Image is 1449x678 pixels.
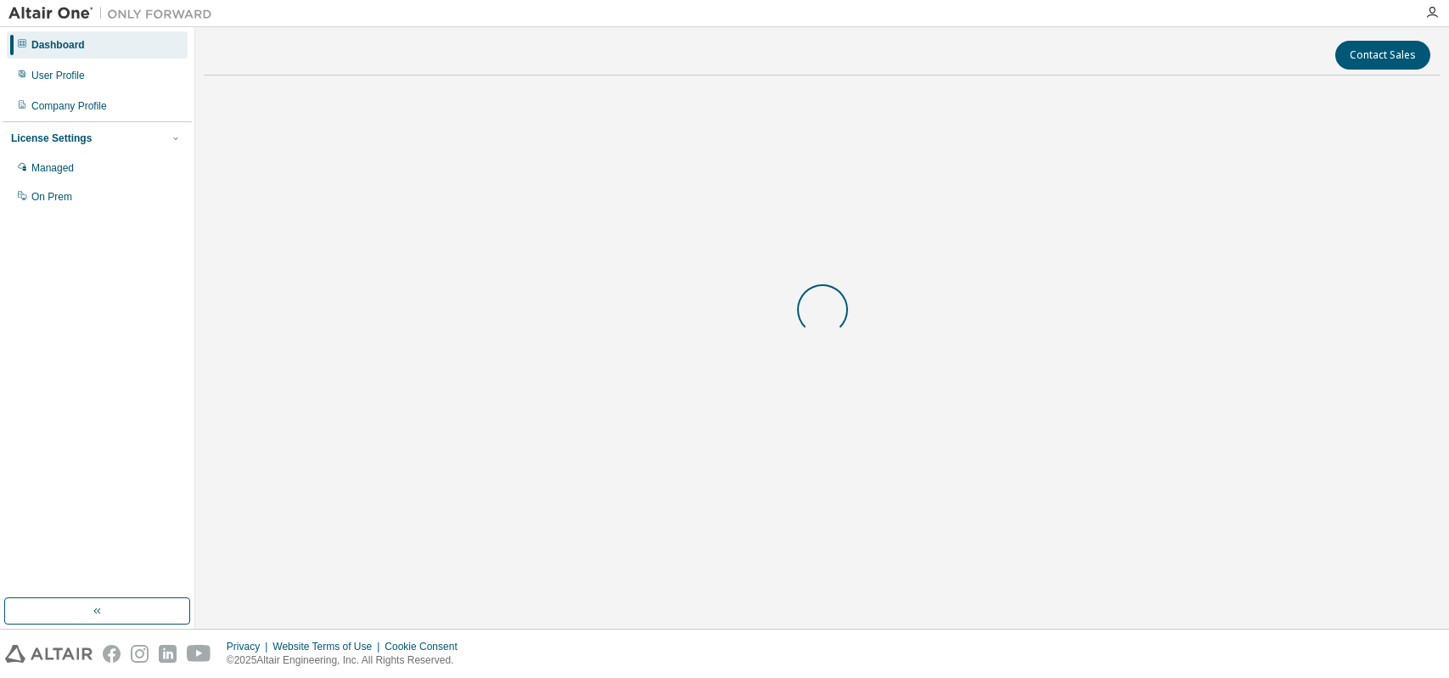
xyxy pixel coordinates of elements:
[385,640,467,653] div: Cookie Consent
[31,69,85,82] div: User Profile
[187,645,211,663] img: youtube.svg
[5,645,93,663] img: altair_logo.svg
[31,99,107,113] div: Company Profile
[227,640,272,653] div: Privacy
[159,645,177,663] img: linkedin.svg
[31,190,72,204] div: On Prem
[103,645,121,663] img: facebook.svg
[11,132,92,145] div: License Settings
[31,161,74,175] div: Managed
[8,5,221,22] img: Altair One
[227,653,468,668] p: © 2025 Altair Engineering, Inc. All Rights Reserved.
[131,645,149,663] img: instagram.svg
[272,640,385,653] div: Website Terms of Use
[1335,41,1430,70] button: Contact Sales
[31,38,85,52] div: Dashboard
